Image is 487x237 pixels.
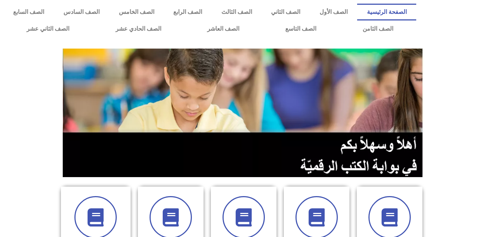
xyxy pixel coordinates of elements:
a: الصف الثامن [339,20,416,37]
a: الصف الحادي عشر [92,20,184,37]
a: الصف العاشر [184,20,262,37]
a: الصف الرابع [164,4,212,20]
a: الصف الثاني [262,4,310,20]
a: الصف الثالث [212,4,262,20]
a: الصف الأول [310,4,357,20]
a: الصفحة الرئيسية [357,4,416,20]
a: الصف السابع [4,4,54,20]
a: الصف الخامس [109,4,164,20]
a: الصف السادس [54,4,109,20]
a: الصف الثاني عشر [4,20,92,37]
a: الصف التاسع [262,20,339,37]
